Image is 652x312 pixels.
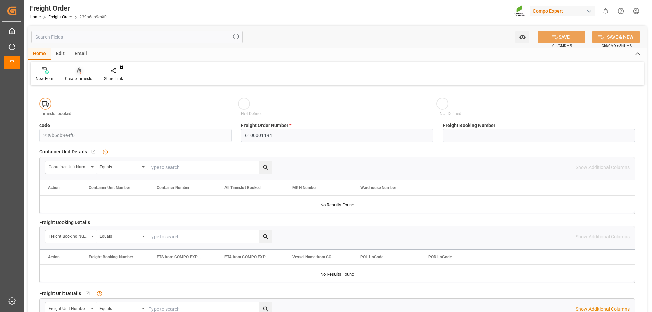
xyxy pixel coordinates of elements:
span: Timeslot booked [41,111,71,116]
span: Freight Order Number [241,122,291,129]
div: Compo Expert [530,6,595,16]
div: Edit [51,48,70,60]
span: ETS from COMPO EXPERT [157,255,202,259]
div: Action [48,255,60,259]
span: POL LoCode [360,255,383,259]
span: Vessel Name from COMPO EXPERT [292,255,338,259]
button: open menu [45,230,96,243]
div: Container Unit Number [49,162,89,170]
a: Freight Order [48,15,72,19]
button: open menu [96,230,147,243]
button: open menu [515,31,529,43]
div: Equals [99,232,140,239]
div: Action [48,185,60,190]
span: Container Unit Details [39,148,87,155]
div: Freight Booking Number [49,232,89,239]
button: Help Center [613,3,629,19]
div: Create Timeslot [65,76,94,82]
input: Type to search [147,161,272,174]
span: ETA from COMPO EXPERT [224,255,270,259]
button: SAVE & NEW [592,31,640,43]
button: Compo Expert [530,4,598,17]
button: SAVE [538,31,585,43]
button: show 0 new notifications [598,3,613,19]
div: New Form [36,76,55,82]
span: --Not Defined-- [239,111,265,116]
span: Freight Booking Number [89,255,133,259]
div: Freight Unit Number [49,304,89,312]
span: code [39,122,50,129]
span: Freight Booking Details [39,219,90,226]
button: open menu [45,161,96,174]
a: Home [30,15,41,19]
button: search button [259,161,272,174]
input: Search Fields [31,31,243,43]
span: POD LoCode [428,255,452,259]
div: Home [28,48,51,60]
button: open menu [96,161,147,174]
button: search button [259,230,272,243]
span: Freight Unit Details [39,290,81,297]
div: Equals [99,162,140,170]
img: Screenshot%202023-09-29%20at%2010.02.21.png_1712312052.png [514,5,525,17]
div: Freight Order [30,3,107,13]
span: Container Number [157,185,189,190]
span: Ctrl/CMD + S [552,43,572,48]
input: Type to search [147,230,272,243]
span: All Timeslot Booked [224,185,261,190]
span: Container Unit Number [89,185,130,190]
div: Email [70,48,92,60]
span: MRN Number [292,185,317,190]
span: Warehouse Number [360,185,396,190]
span: Ctrl/CMD + Shift + S [602,43,632,48]
span: --Not Defined-- [438,111,464,116]
div: Equals [99,304,140,312]
span: Freight Booking Number [443,122,495,129]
